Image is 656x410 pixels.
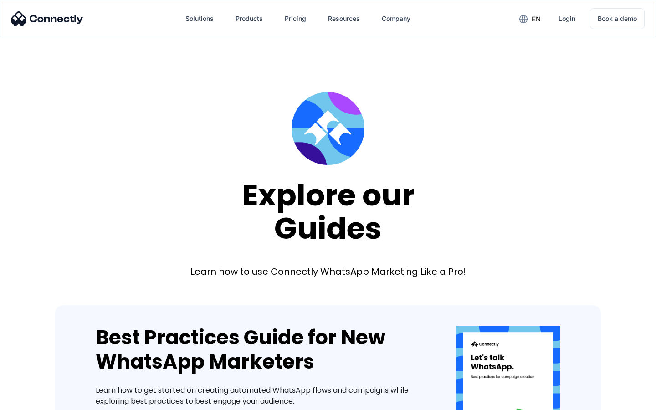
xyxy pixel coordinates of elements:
[285,12,306,25] div: Pricing
[11,11,83,26] img: Connectly Logo
[185,12,214,25] div: Solutions
[96,326,429,374] div: Best Practices Guide for New WhatsApp Marketers
[190,265,466,278] div: Learn how to use Connectly WhatsApp Marketing Like a Pro!
[18,394,55,407] ul: Language list
[236,12,263,25] div: Products
[9,394,55,407] aside: Language selected: English
[551,8,583,30] a: Login
[96,385,429,407] div: Learn how to get started on creating automated WhatsApp flows and campaigns while exploring best ...
[382,12,410,25] div: Company
[242,179,415,245] div: Explore our Guides
[590,8,645,29] a: Book a demo
[277,8,313,30] a: Pricing
[559,12,575,25] div: Login
[532,13,541,26] div: en
[328,12,360,25] div: Resources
